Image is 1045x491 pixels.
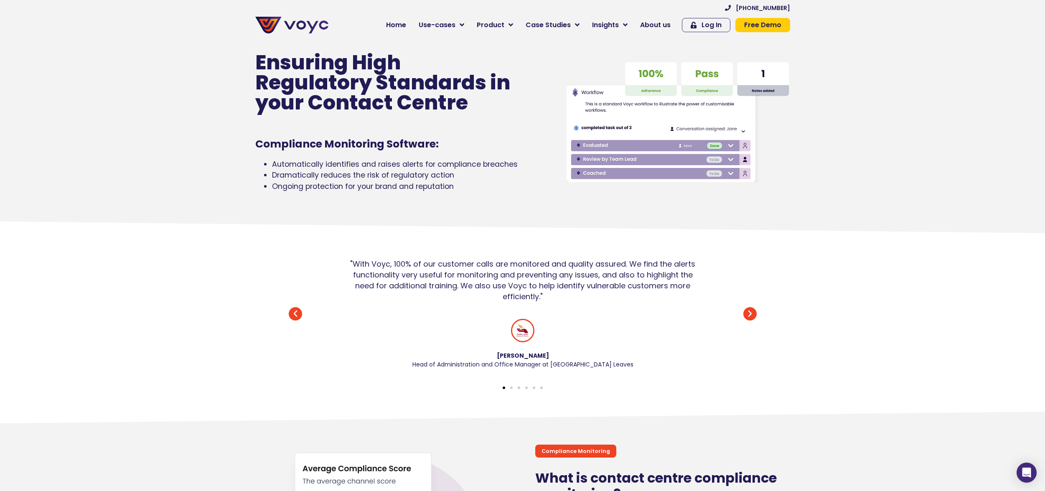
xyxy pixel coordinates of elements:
span: Use-cases [419,20,455,30]
a: Log In [682,18,730,32]
span: Go to slide 3 [518,387,520,389]
span: Go to slide 5 [533,387,535,389]
p: Ensuring High Regulatory Standards in your Contact Centre [255,53,516,113]
span: Go to slide 6 [540,387,543,389]
div: "With Voyc, 100% of our customer calls are monitored and quality assured. We find the alerts func... [346,259,700,302]
span: Go to slide 2 [510,387,513,389]
span: Insights [592,20,619,30]
a: About us [634,17,677,33]
span: Automatically identifies and raises alerts for compliance breaches [272,159,518,169]
h1: Compliance Monitoring Software: [255,138,516,150]
span: Product [477,20,504,30]
div: Slides [337,250,708,394]
span: Go to slide 1 [503,387,505,389]
span: About us [640,20,671,30]
span: [PERSON_NAME] [346,352,700,361]
div: Open Intercom Messenger [1017,463,1037,483]
span: Home [386,20,406,30]
div: 1 / 6 [337,250,708,377]
a: Home [380,17,412,33]
span: [PHONE_NUMBER] [736,5,790,11]
img: voyc-full-logo [255,17,328,33]
span: Free Demo [744,22,781,28]
span: Log In [702,22,722,28]
a: Case Studies [519,17,586,33]
span: Ongoing protection for your brand and reputation [272,181,454,191]
p: Compliance Monitoring [542,447,610,455]
img: Voyc interface graphic [566,59,790,186]
a: Insights [586,17,634,33]
a: Free Demo [735,18,790,32]
span: Go to slide 4 [525,387,528,389]
a: Product [470,17,519,33]
a: Use-cases [412,17,470,33]
span: Case Studies [526,20,571,30]
span: Head of Administration and Office Manager at [GEOGRAPHIC_DATA] Leaves [346,361,700,369]
a: [PHONE_NUMBER] [725,5,790,11]
span: Dramatically reduces the risk of regulatory action [272,170,454,180]
img: Felicity Vanderwesthuizen [511,319,534,342]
